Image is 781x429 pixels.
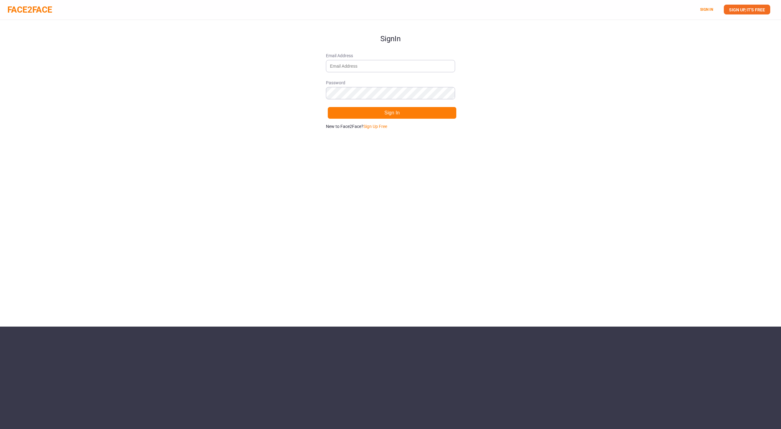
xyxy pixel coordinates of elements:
[327,107,457,119] button: Sign In
[326,20,455,43] h1: Sign In
[326,87,455,99] input: Password
[363,124,387,129] a: Sign Up Free
[326,80,455,86] span: Password
[326,53,455,59] span: Email Address
[326,123,455,129] p: New to Face2Face?
[724,5,770,14] a: SIGN UP, IT'S FREE
[7,5,52,15] a: FACE2FACE
[326,60,455,72] input: Email Address
[700,7,713,12] a: SIGN IN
